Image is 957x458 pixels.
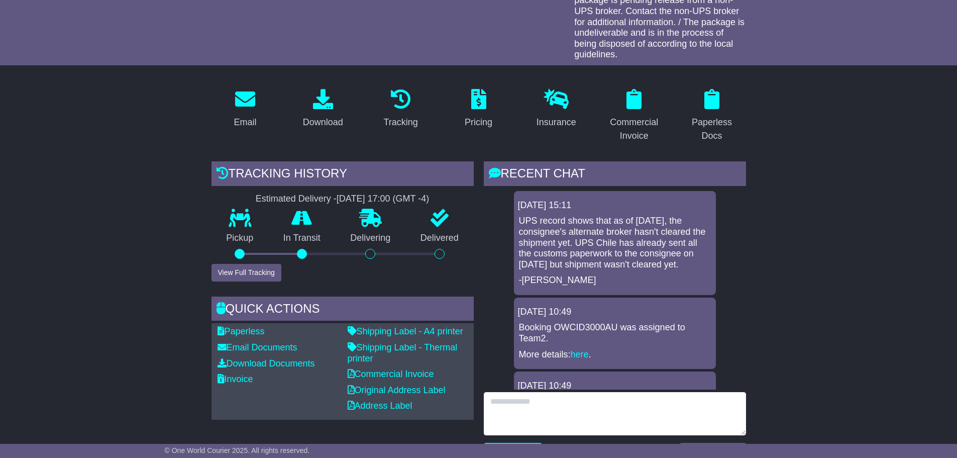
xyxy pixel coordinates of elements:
a: Tracking [377,85,424,133]
a: Pricing [458,85,499,133]
div: Quick Actions [211,297,474,324]
div: Commercial Invoice [607,116,662,143]
div: RECENT CHAT [484,161,746,189]
div: Tracking [383,116,417,129]
div: Estimated Delivery - [211,194,474,205]
p: Booking OWCID3000AU was assigned to Team2. [519,322,711,344]
a: Shipping Label - Thermal printer [348,342,458,363]
span: © One World Courier 2025. All rights reserved. [165,446,310,454]
a: here [571,349,589,359]
a: Email Documents [218,342,297,352]
p: UPS record shows that as of [DATE], the consignee's alternate broker hasn't cleared the shipment ... [519,216,711,270]
div: Tracking history [211,161,474,189]
a: Commercial Invoice [600,85,668,146]
a: Invoice [218,374,253,384]
a: Insurance [530,85,583,133]
div: Paperless Docs [685,116,739,143]
div: [DATE] 10:49 [518,381,712,392]
p: Delivered [405,233,474,244]
a: Address Label [348,401,412,411]
p: -[PERSON_NAME] [519,275,711,286]
a: Shipping Label - A4 printer [348,326,463,336]
a: Email [227,85,263,133]
p: Delivering [336,233,406,244]
button: View Full Tracking [211,264,281,282]
div: Pricing [465,116,492,129]
p: Pickup [211,233,269,244]
a: Original Address Label [348,385,446,395]
div: [DATE] 15:11 [518,200,712,211]
div: Email [234,116,256,129]
div: Insurance [537,116,576,129]
div: [DATE] 17:00 (GMT -4) [337,194,429,205]
a: Paperless Docs [678,85,746,146]
a: Paperless [218,326,265,336]
a: Commercial Invoice [348,369,434,379]
p: In Transit [268,233,336,244]
p: More details: . [519,349,711,360]
a: Download [296,85,350,133]
div: Download [303,116,343,129]
div: [DATE] 10:49 [518,307,712,318]
a: Download Documents [218,358,315,369]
